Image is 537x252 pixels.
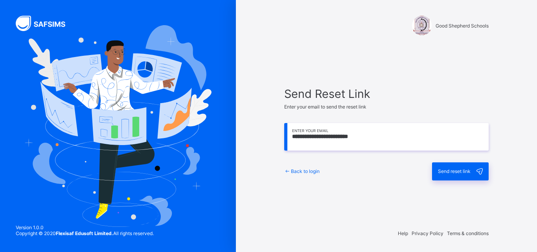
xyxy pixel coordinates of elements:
[16,230,154,236] span: Copyright © 2020 All rights reserved.
[412,16,432,35] img: Good Shepherd Schools
[447,230,489,236] span: Terms & conditions
[284,104,366,110] span: Enter your email to send the reset link
[412,230,443,236] span: Privacy Policy
[284,87,489,101] span: Send Reset Link
[438,168,471,174] span: Send reset link
[291,168,320,174] span: Back to login
[56,230,113,236] strong: Flexisaf Edusoft Limited.
[284,168,320,174] a: Back to login
[398,230,408,236] span: Help
[16,16,75,31] img: SAFSIMS Logo
[436,23,489,29] span: Good Shepherd Schools
[16,224,154,230] span: Version 1.0.0
[24,25,211,226] img: Hero Image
